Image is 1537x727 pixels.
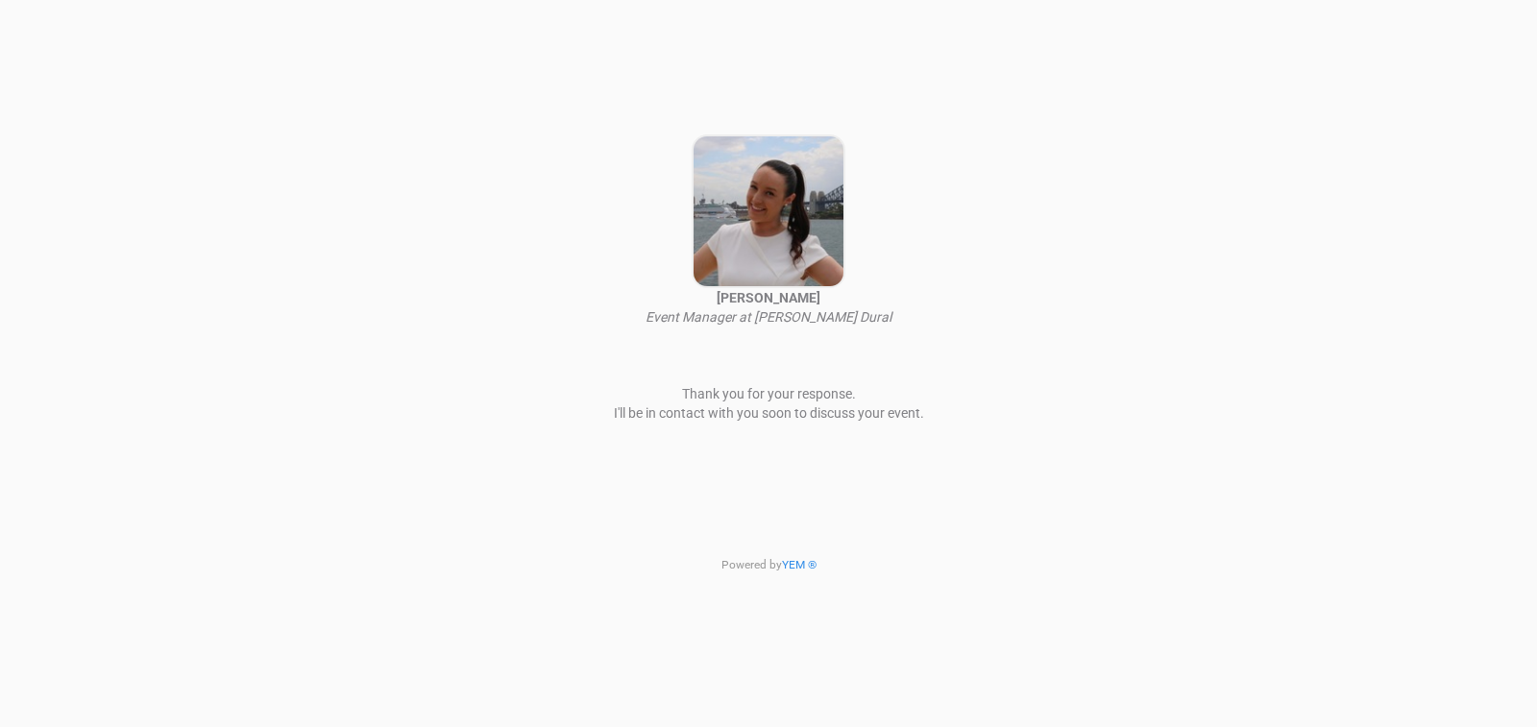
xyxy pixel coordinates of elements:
p: Powered by [528,557,1009,573]
a: YEM ® [782,558,817,571]
i: Event Manager at [PERSON_NAME] Dural [646,309,891,325]
img: open-uri20190211-4-hbmqyd [692,134,845,288]
strong: [PERSON_NAME] [717,290,820,305]
p: Thank you for your response. I'll be in contact with you soon to discuss your event. [528,384,1009,423]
